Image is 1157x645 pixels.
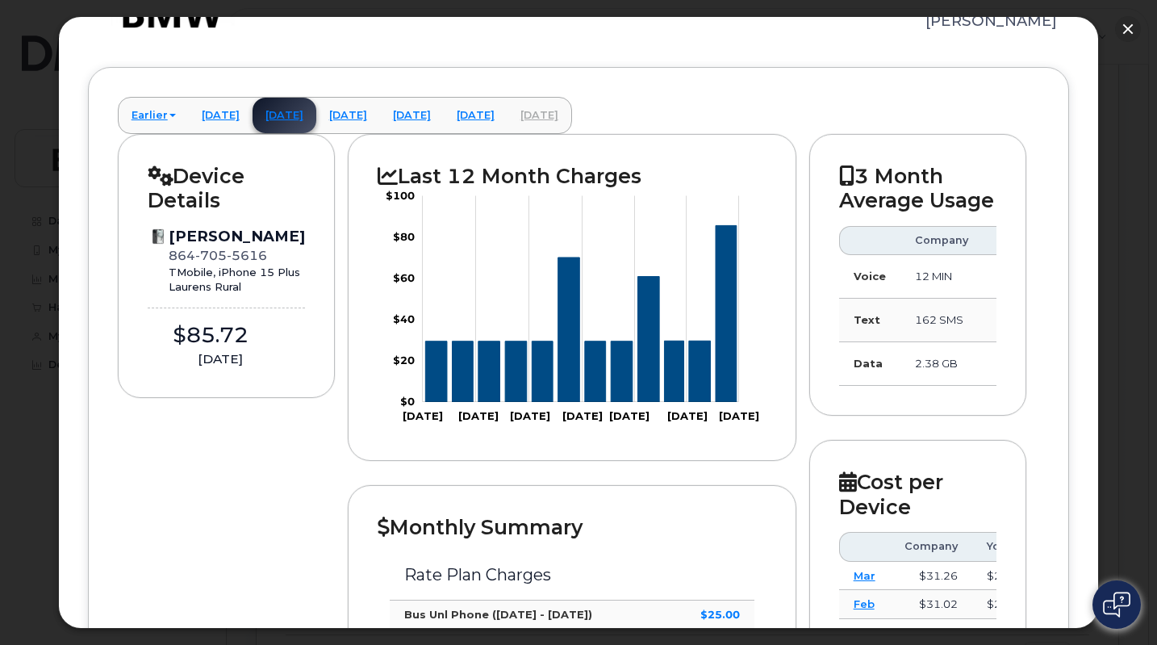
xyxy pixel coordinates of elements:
[393,271,415,284] tspan: $60
[983,255,1036,299] td: 9 MIN
[316,98,380,133] a: [DATE]
[400,395,415,408] tspan: $0
[983,342,1036,386] td: 3.53 GB
[667,409,708,422] tspan: [DATE]
[854,569,875,582] a: Mar
[900,255,983,299] td: 12 MIN
[983,226,1036,255] th: You
[378,164,766,188] h2: Last 12 Month Charges
[378,515,766,539] h2: Monthly Summary
[972,532,1040,561] th: You
[393,230,415,243] tspan: $80
[562,409,603,422] tspan: [DATE]
[426,226,737,403] g: Series
[890,590,972,619] td: $31.02
[380,98,444,133] a: [DATE]
[854,357,883,370] strong: Data
[839,470,997,519] h2: Cost per Device
[403,409,443,422] tspan: [DATE]
[169,265,305,295] div: TMobile, iPhone 15 Plus Laurens Rural
[169,226,305,247] div: [PERSON_NAME]
[404,566,739,584] h3: Rate Plan Charges
[510,409,550,422] tspan: [DATE]
[900,342,983,386] td: 2.38 GB
[444,98,507,133] a: [DATE]
[148,350,293,368] div: [DATE]
[972,590,1040,619] td: $29.69
[854,626,874,639] a: Jan
[386,189,415,202] tspan: $100
[972,562,1040,591] td: $29.69
[393,312,415,325] tspan: $40
[900,299,983,342] td: 162 SMS
[719,409,759,422] tspan: [DATE]
[386,189,759,422] g: Chart
[700,608,740,621] strong: $25.00
[1103,592,1130,618] img: Open chat
[507,98,571,133] a: [DATE]
[839,164,997,213] h2: 3 Month Average Usage
[393,354,415,366] tspan: $20
[983,299,1036,342] td: 114 SMS
[854,313,880,326] strong: Text
[458,409,499,422] tspan: [DATE]
[253,98,316,133] a: [DATE]
[900,226,983,255] th: Company
[854,597,875,610] a: Feb
[854,270,886,283] strong: Voice
[148,164,306,213] h2: Device Details
[890,562,972,591] td: $31.26
[890,532,972,561] th: Company
[404,608,592,621] strong: Bus Unl Phone ([DATE] - [DATE])
[609,409,650,422] tspan: [DATE]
